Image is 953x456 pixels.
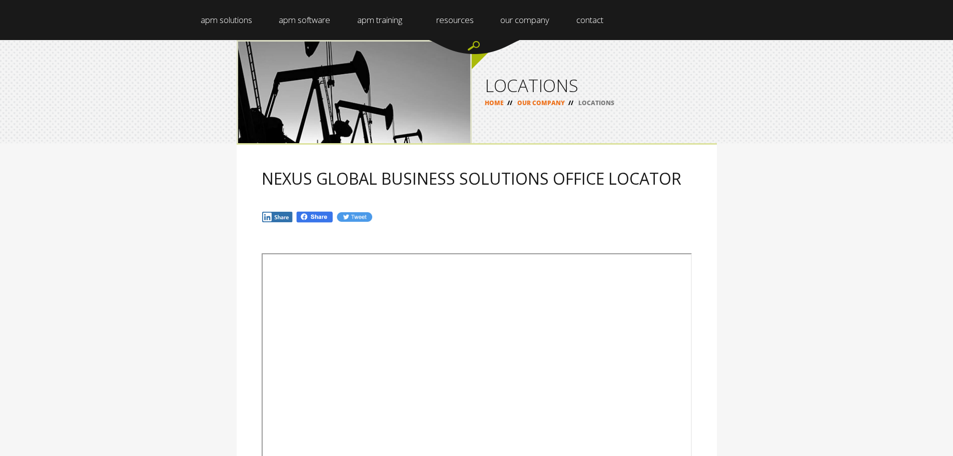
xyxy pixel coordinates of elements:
img: Fb.png [296,211,334,223]
img: Tw.jpg [336,211,372,223]
span: // [565,99,577,107]
a: OUR COMPANY [517,99,565,107]
img: In.jpg [262,211,294,223]
h2: NEXUS GLOBAL BUSINESS SOLUTIONS OFFICE LOCATOR [262,170,692,187]
span: // [504,99,516,107]
a: HOME [485,99,504,107]
h1: LOCATIONS [485,77,704,94]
